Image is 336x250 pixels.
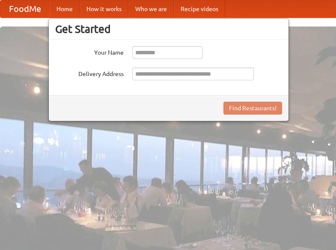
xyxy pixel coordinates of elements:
[55,46,124,57] label: Your Name
[55,23,282,35] h3: Get Started
[50,0,80,18] a: Home
[55,68,124,78] label: Delivery Address
[0,0,50,18] a: FoodMe
[174,0,225,18] a: Recipe videos
[80,0,128,18] a: How it works
[128,0,174,18] a: Who we are
[223,102,282,115] button: Find Restaurants!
